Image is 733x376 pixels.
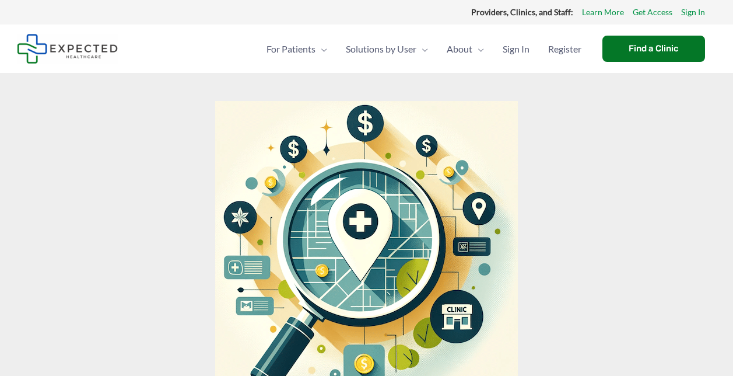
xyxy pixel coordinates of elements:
[266,29,315,69] span: For Patients
[416,29,428,69] span: Menu Toggle
[582,5,624,20] a: Learn More
[539,29,591,69] a: Register
[633,5,672,20] a: Get Access
[447,29,472,69] span: About
[437,29,493,69] a: AboutMenu Toggle
[346,29,416,69] span: Solutions by User
[315,29,327,69] span: Menu Toggle
[257,29,336,69] a: For PatientsMenu Toggle
[503,29,529,69] span: Sign In
[471,7,573,17] strong: Providers, Clinics, and Staff:
[548,29,581,69] span: Register
[336,29,437,69] a: Solutions by UserMenu Toggle
[17,34,118,64] img: Expected Healthcare Logo - side, dark font, small
[493,29,539,69] a: Sign In
[681,5,705,20] a: Sign In
[472,29,484,69] span: Menu Toggle
[257,29,591,69] nav: Primary Site Navigation
[602,36,705,62] a: Find a Clinic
